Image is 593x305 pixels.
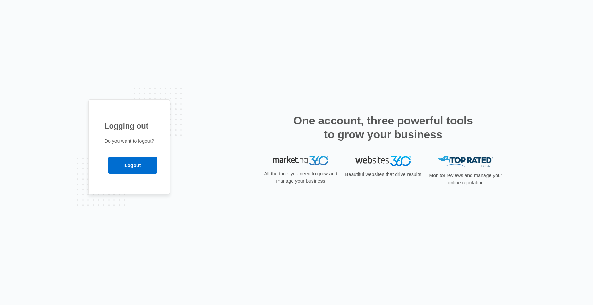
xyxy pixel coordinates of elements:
input: Logout [108,157,157,174]
p: Beautiful websites that drive results [344,171,422,178]
img: Marketing 360 [273,156,328,166]
h1: Logging out [104,120,154,132]
img: Websites 360 [355,156,411,166]
img: Top Rated Local [438,156,493,167]
p: Monitor reviews and manage your online reputation [427,172,505,186]
h2: One account, three powerful tools to grow your business [291,114,475,141]
p: Do you want to logout? [104,138,154,145]
p: All the tools you need to grow and manage your business [262,170,340,185]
